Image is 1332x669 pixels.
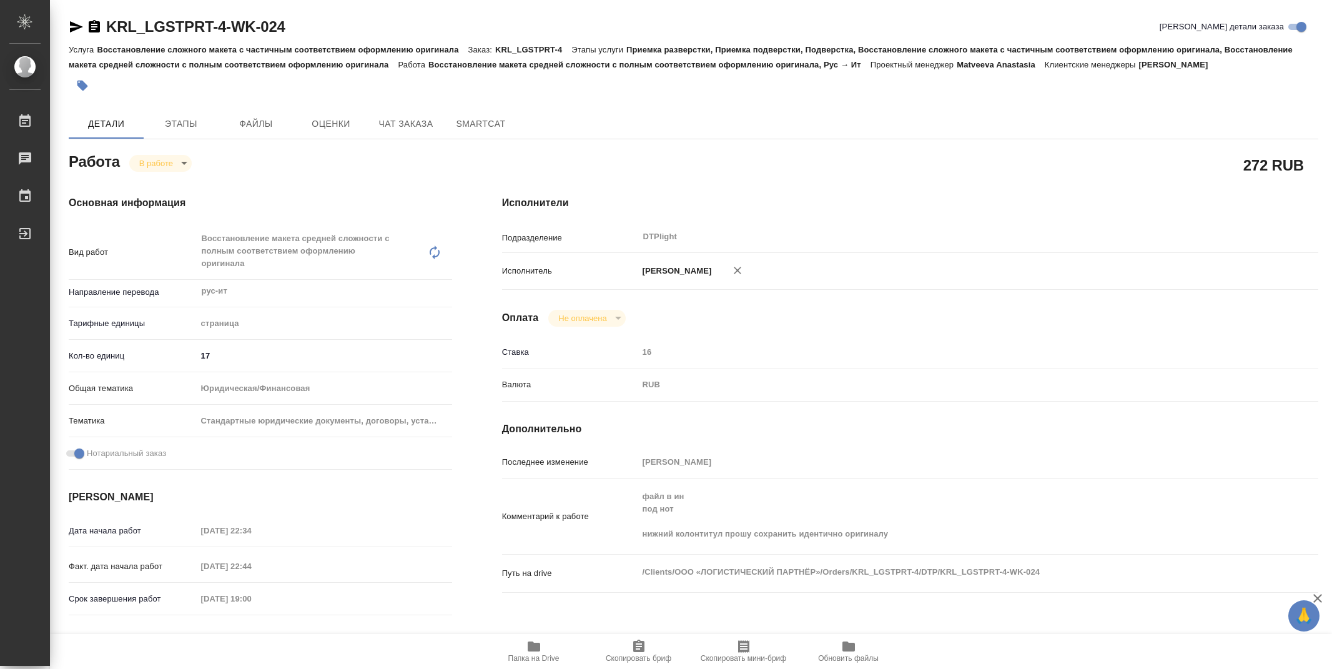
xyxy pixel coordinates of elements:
div: В работе [129,155,192,172]
p: Matveeva Anastasia [957,60,1045,69]
h4: Дополнительно [502,422,1318,437]
h4: Оплата [502,310,539,325]
button: Удалить исполнителя [724,257,751,284]
span: Файлы [226,116,286,132]
div: Стандартные юридические документы, договоры, уставы [197,410,452,432]
p: Подразделение [502,232,638,244]
div: RUB [638,374,1250,395]
span: 🙏 [1293,603,1315,629]
button: В работе [136,158,177,169]
span: SmartCat [451,116,511,132]
p: [PERSON_NAME] [638,265,712,277]
p: Срок завершения работ [69,593,197,605]
button: Добавить тэг [69,72,96,99]
h2: Работа [69,149,120,172]
div: В работе [548,310,625,327]
p: Клиентские менеджеры [1045,60,1139,69]
h2: 272 RUB [1243,154,1304,176]
p: Направление перевода [69,286,197,299]
button: Скопировать бриф [586,634,691,669]
input: Пустое поле [197,522,306,540]
p: Комментарий к работе [502,510,638,523]
p: Восстановление макета средней сложности с полным соответствием оформлению оригинала, Рус → Ит [428,60,871,69]
p: Дата начала работ [69,525,197,537]
p: Проектный менеджер [871,60,957,69]
button: Не оплачена [555,313,610,324]
span: Обновить файлы [818,654,879,663]
p: Ставка [502,346,638,359]
p: Общая тематика [69,382,197,395]
p: Факт. дата начала работ [69,560,197,573]
span: [PERSON_NAME] детали заказа [1160,21,1284,33]
p: Восстановление сложного макета с частичным соответствием оформлению оригинала [97,45,468,54]
span: Папка на Drive [508,654,560,663]
input: Пустое поле [197,557,306,575]
button: Папка на Drive [481,634,586,669]
p: Валюта [502,379,638,391]
span: Этапы [151,116,211,132]
p: KRL_LGSTPRT-4 [495,45,571,54]
p: Тарифные единицы [69,317,197,330]
button: Обновить файлы [796,634,901,669]
p: Этапы услуги [571,45,626,54]
div: страница [197,313,452,334]
button: Скопировать ссылку для ЯМессенджера [69,19,84,34]
p: Путь на drive [502,567,638,580]
p: Работа [398,60,428,69]
p: Кол-во единиц [69,350,197,362]
span: Оценки [301,116,361,132]
textarea: файл в ин под нот нижний колонтитул прошу сохранить идентично оригиналу [638,486,1250,545]
h4: [PERSON_NAME] [69,490,452,505]
p: Приемка разверстки, Приемка подверстки, Подверстка, Восстановление сложного макета с частичным со... [69,45,1293,69]
input: Пустое поле [197,590,306,608]
span: Чат заказа [376,116,436,132]
input: Пустое поле [638,453,1250,471]
h4: Основная информация [69,196,452,211]
p: Услуга [69,45,97,54]
button: Скопировать ссылку [87,19,102,34]
a: KRL_LGSTPRT-4-WK-024 [106,18,285,35]
p: Вид работ [69,246,197,259]
p: Заказ: [468,45,495,54]
p: Последнее изменение [502,456,638,468]
span: Скопировать бриф [606,654,671,663]
span: Нотариальный заказ [87,447,166,460]
span: Детали [76,116,136,132]
button: 🙏 [1288,600,1320,632]
h4: Исполнители [502,196,1318,211]
input: ✎ Введи что-нибудь [197,347,452,365]
textarea: /Clients/ООО «ЛОГИСТИЧЕСКИЙ ПАРТНЁР»/Orders/KRL_LGSTPRT-4/DTP/KRL_LGSTPRT-4-WK-024 [638,562,1250,583]
div: Юридическая/Финансовая [197,378,452,399]
span: Скопировать мини-бриф [701,654,786,663]
p: Тематика [69,415,197,427]
input: Пустое поле [638,343,1250,361]
p: Исполнитель [502,265,638,277]
p: [PERSON_NAME] [1139,60,1218,69]
button: Скопировать мини-бриф [691,634,796,669]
